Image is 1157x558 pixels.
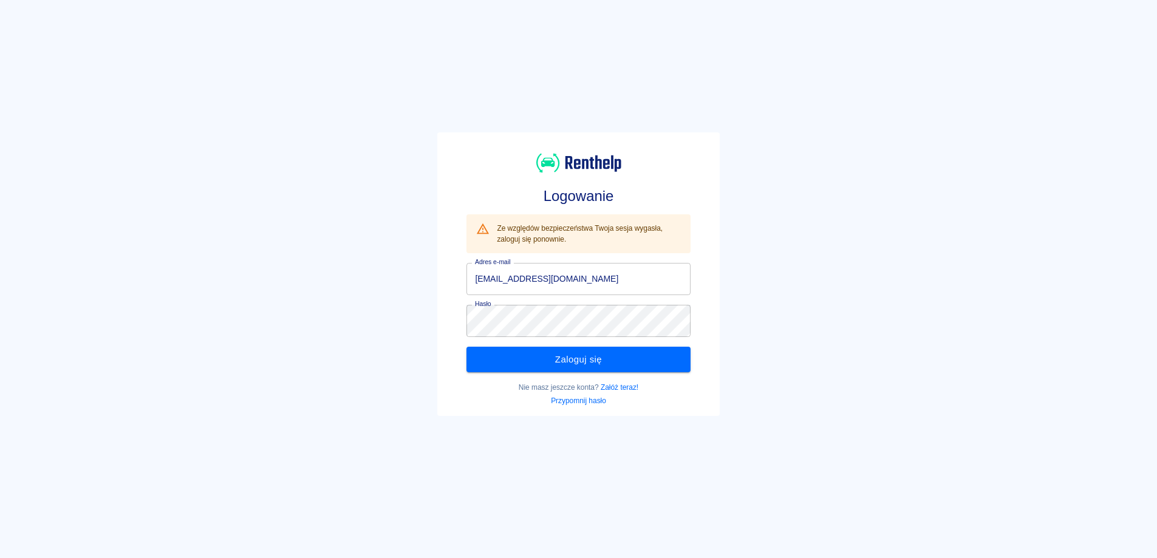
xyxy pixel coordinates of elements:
[536,152,621,174] img: Renthelp logo
[466,188,690,205] h3: Logowanie
[551,396,606,405] a: Przypomnij hasło
[497,218,680,250] div: Ze względów bezpieczeństwa Twoja sesja wygasła, zaloguj się ponownie.
[466,382,690,393] p: Nie masz jeszcze konta?
[466,347,690,372] button: Zaloguj się
[601,383,638,392] a: Załóż teraz!
[475,257,510,267] label: Adres e-mail
[475,299,491,308] label: Hasło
